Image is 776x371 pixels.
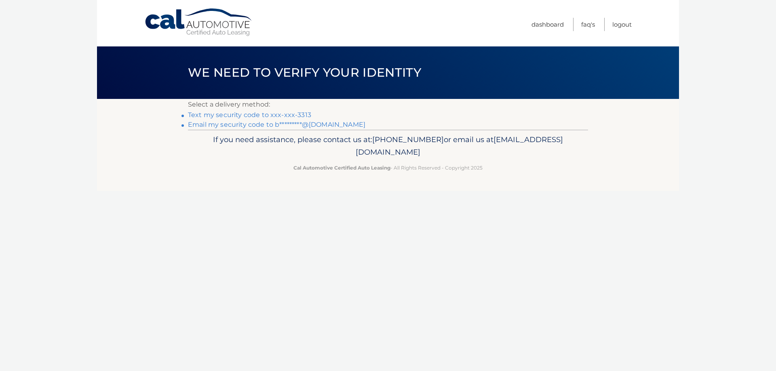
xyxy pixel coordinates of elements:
a: Email my security code to b*********@[DOMAIN_NAME] [188,121,365,128]
strong: Cal Automotive Certified Auto Leasing [293,165,390,171]
p: If you need assistance, please contact us at: or email us at [193,133,583,159]
a: FAQ's [581,18,595,31]
a: Dashboard [531,18,564,31]
span: We need to verify your identity [188,65,421,80]
span: [PHONE_NUMBER] [372,135,444,144]
p: - All Rights Reserved - Copyright 2025 [193,163,583,172]
a: Text my security code to xxx-xxx-3313 [188,111,311,119]
a: Cal Automotive [144,8,253,37]
a: Logout [612,18,632,31]
p: Select a delivery method: [188,99,588,110]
